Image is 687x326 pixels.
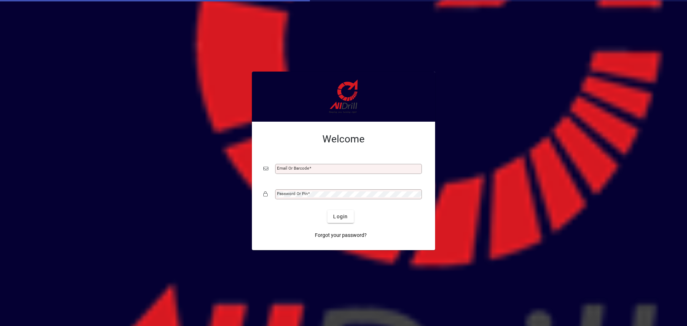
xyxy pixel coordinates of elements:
button: Login [327,210,354,223]
h2: Welcome [263,133,424,145]
span: Forgot your password? [315,232,367,239]
mat-label: Email or Barcode [277,166,309,171]
span: Login [333,213,348,220]
a: Forgot your password? [312,229,370,242]
mat-label: Password or Pin [277,191,308,196]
